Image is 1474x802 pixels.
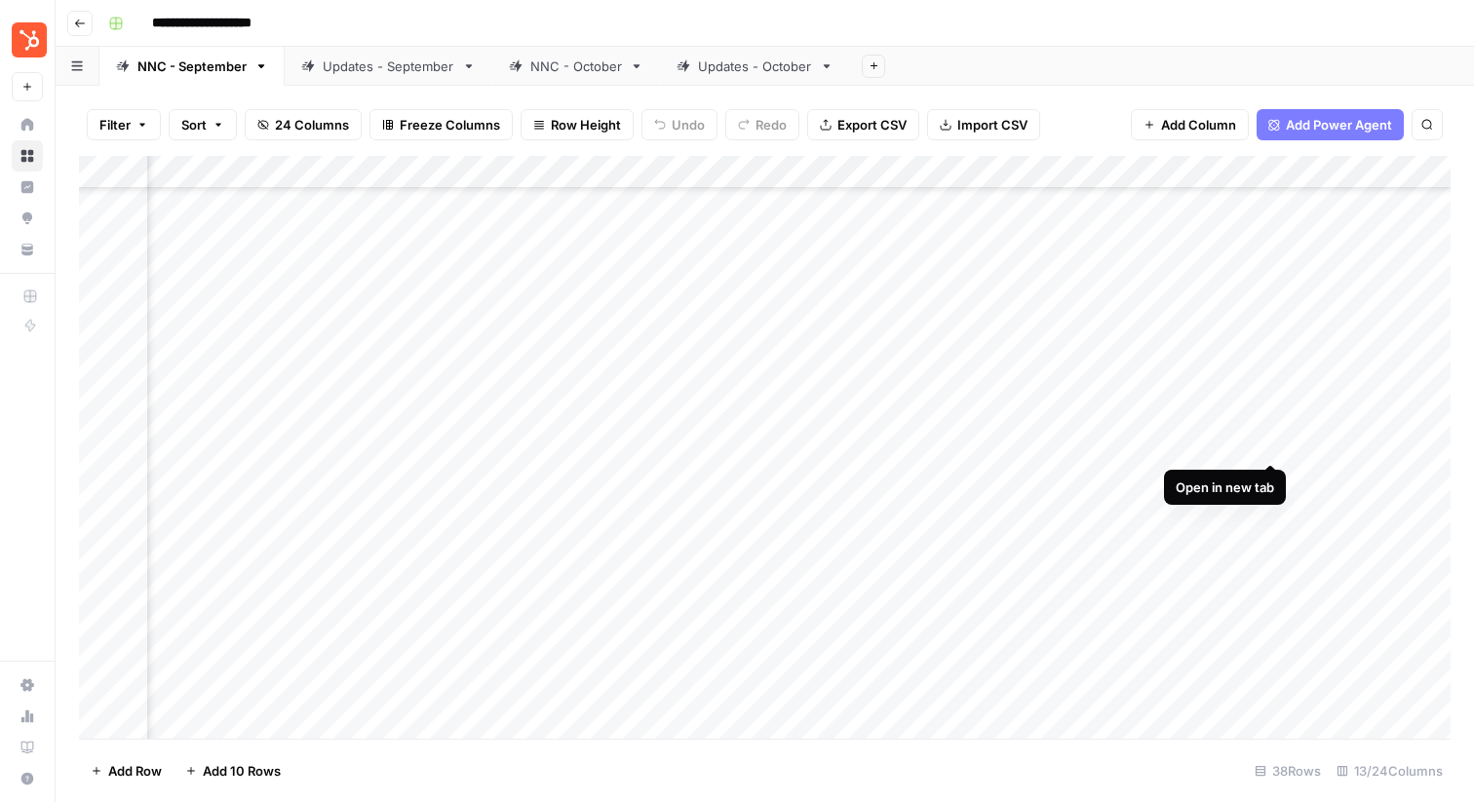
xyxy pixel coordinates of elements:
span: Add 10 Rows [203,761,281,781]
span: Add Row [108,761,162,781]
a: Your Data [12,234,43,265]
a: NNC - October [492,47,660,86]
div: Open in new tab [1176,477,1274,497]
span: Sort [181,115,207,134]
a: Updates - October [660,47,850,86]
span: Undo [672,115,705,134]
div: 13/24 Columns [1329,755,1451,786]
span: Filter [99,115,131,134]
a: NNC - September [99,47,285,86]
div: Updates - October [698,57,812,76]
a: Opportunities [12,203,43,234]
a: Browse [12,140,43,172]
span: Freeze Columns [400,115,500,134]
div: NNC - September [137,57,247,76]
span: Row Height [551,115,621,134]
div: 38 Rows [1247,755,1329,786]
button: Help + Support [12,763,43,794]
a: Settings [12,669,43,701]
button: Filter [87,109,161,140]
span: Export CSV [837,115,907,134]
button: Add Column [1131,109,1249,140]
a: Insights [12,172,43,203]
span: 24 Columns [275,115,349,134]
button: Redo [725,109,799,140]
span: Redo [756,115,787,134]
button: Add Row [79,755,174,786]
span: Add Column [1161,115,1236,134]
button: Import CSV [927,109,1040,140]
button: Row Height [521,109,634,140]
span: Add Power Agent [1286,115,1392,134]
button: Workspace: Blog Content Action Plan [12,16,43,64]
div: NNC - October [530,57,622,76]
button: Export CSV [807,109,919,140]
span: Import CSV [957,115,1028,134]
a: Learning Hub [12,732,43,763]
button: Sort [169,109,237,140]
button: Add Power Agent [1257,109,1404,140]
img: Blog Content Action Plan Logo [12,22,47,57]
a: Updates - September [285,47,492,86]
a: Home [12,109,43,140]
button: Add 10 Rows [174,755,292,786]
button: Freeze Columns [369,109,513,140]
button: 24 Columns [245,109,362,140]
button: Undo [641,109,718,140]
a: Usage [12,701,43,732]
div: Updates - September [323,57,454,76]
